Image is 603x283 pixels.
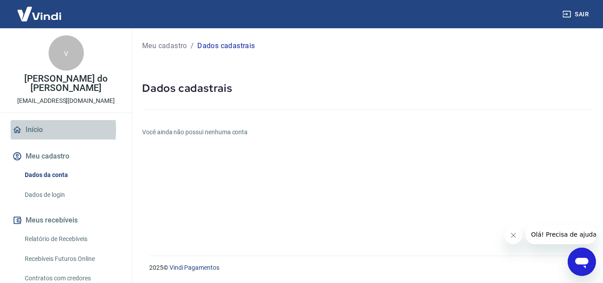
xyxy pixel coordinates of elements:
p: [EMAIL_ADDRESS][DOMAIN_NAME] [17,96,115,106]
a: Vindi Pagamentos [170,264,219,271]
a: Meu cadastro [142,41,187,51]
img: Vindi [11,0,68,27]
button: Sair [561,6,592,23]
a: Início [11,120,121,140]
h5: Dados cadastrais [142,81,592,95]
a: Dados da conta [21,166,121,184]
a: Dados de login [21,186,121,204]
a: Recebíveis Futuros Online [21,250,121,268]
button: Meu cadastro [11,147,121,166]
iframe: Mensagem da empresa [526,225,596,244]
iframe: Botão para abrir a janela de mensagens [568,248,596,276]
button: Meus recebíveis [11,211,121,230]
p: 2025 © [149,263,582,272]
span: Olá! Precisa de ajuda? [5,6,74,13]
p: [PERSON_NAME] do [PERSON_NAME] [7,74,125,93]
div: v [49,35,84,71]
h6: Você ainda não possui nenhuma conta [142,128,592,137]
p: / [191,41,194,51]
iframe: Fechar mensagem [505,226,522,244]
p: Dados cadastrais [197,41,255,51]
a: Relatório de Recebíveis [21,230,121,248]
